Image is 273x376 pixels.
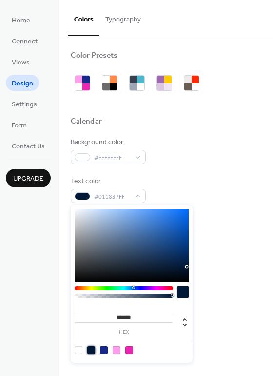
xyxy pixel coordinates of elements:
span: Form [12,121,27,131]
div: rgb(234, 38, 179) [125,346,133,354]
span: #011837FF [94,192,130,202]
span: Views [12,58,30,68]
button: Upgrade [6,169,51,187]
div: rgb(255, 255, 255) [75,346,82,354]
label: hex [75,330,173,335]
div: Calendar [71,117,102,127]
a: Connect [6,33,43,49]
div: rgb(255, 158, 237) [113,346,120,354]
span: Settings [12,100,37,110]
span: Contact Us [12,142,45,152]
a: Form [6,117,33,133]
span: Home [12,16,30,26]
a: Home [6,12,36,28]
span: Connect [12,37,38,47]
a: Views [6,54,36,70]
span: Design [12,79,33,89]
span: #FFFFFFFF [94,153,130,163]
div: Text color [71,176,144,187]
a: Design [6,75,39,91]
span: Upgrade [13,174,43,184]
a: Settings [6,96,43,112]
div: rgb(1, 24, 55) [87,346,95,354]
div: Background color [71,137,144,147]
div: Color Presets [71,51,117,61]
div: rgb(24, 41, 140) [100,346,108,354]
a: Contact Us [6,138,51,154]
